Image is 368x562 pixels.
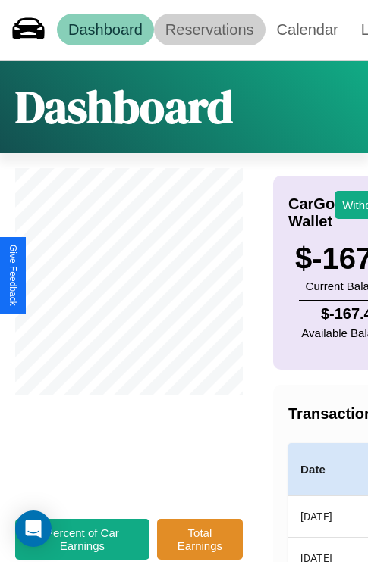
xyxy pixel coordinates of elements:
div: Give Feedback [8,245,18,306]
h4: CarGo Wallet [288,195,335,230]
h1: Dashboard [15,76,233,138]
a: Dashboard [57,14,154,45]
button: Total Earnings [157,519,243,560]
div: Open Intercom Messenger [15,510,52,547]
th: [DATE] [288,496,360,538]
h4: Date [300,461,348,479]
button: Percent of Car Earnings [15,519,149,560]
a: Reservations [154,14,266,45]
a: Calendar [266,14,350,45]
